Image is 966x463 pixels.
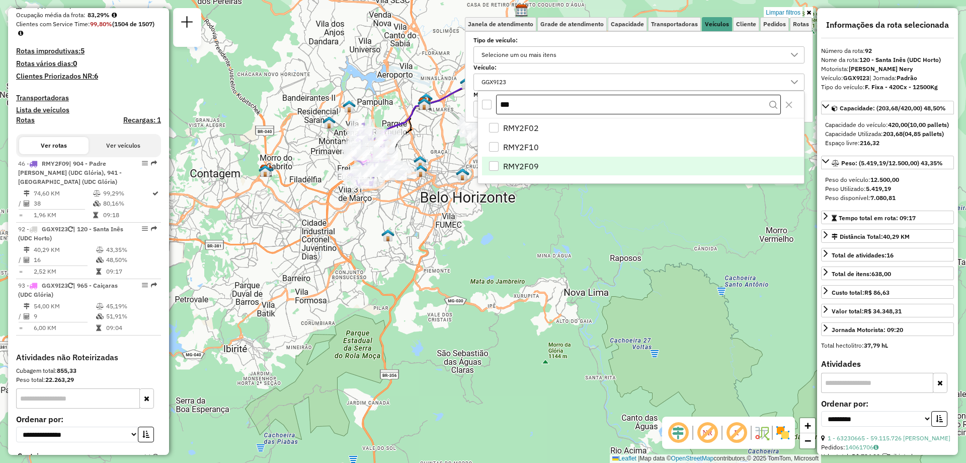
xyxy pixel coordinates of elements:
div: Jornada Motorista: 09:20 [832,325,903,335]
div: Valor total: [832,307,902,316]
span: 40,29 KM [883,233,910,240]
span: Exibir NR [695,421,719,445]
div: Peso Utilizado: [825,184,950,193]
strong: 216,32 [860,139,879,147]
i: % de utilização do peso [93,190,101,196]
strong: 99,80% [90,20,112,28]
td: 54,00 KM [33,301,96,311]
button: Ordem crescente [138,427,154,442]
a: Total de itens:638,00 [821,267,954,280]
span: | 965 - Caiçaras (UDC Glória) [18,282,118,298]
strong: 0 [73,59,77,68]
td: = [18,267,23,277]
img: Warecloud Saudade [456,168,469,181]
img: Fluxo de ruas [754,425,770,441]
h4: Informações da rota selecionada [821,20,954,30]
div: Espaço livre: [825,139,950,148]
a: Zoom in [800,418,815,433]
a: Distância Total:40,29 KM [821,229,954,243]
img: Transit Point - 1 [414,155,427,168]
td: 09:17 [106,267,156,277]
div: Peso disponível: [825,193,950,203]
span: Rotas [793,21,809,27]
td: 2,52 KM [33,267,96,277]
strong: Padrão [897,74,917,82]
td: 40,29 KM [33,245,96,255]
li: RMY2F09 [482,157,804,176]
div: Nome da rota: [821,55,954,64]
td: 74,60 KM [33,188,93,199]
button: Ver veículos [89,137,158,154]
span: Tempo total em rota: 09:17 [839,214,916,222]
a: Peso: (5.419,19/12.500,00) 43,35% [821,156,954,169]
a: Ocultar filtros [804,7,813,18]
i: Distância Total [24,247,30,253]
label: Veículo: [473,63,804,72]
em: Rota exportada [151,160,157,166]
div: Custo total: [832,288,890,297]
img: CDD Contagem [261,164,274,177]
a: Jornada Motorista: 09:20 [821,322,954,336]
img: 211 UDC WCL Vila Suzana [460,77,473,90]
i: Tempo total em rota [96,269,101,275]
i: Total de Atividades [24,313,30,319]
strong: 6 [94,72,98,81]
em: Rota exportada [151,226,157,232]
div: Distância Total: [832,232,910,241]
span: Janela de atendimento [468,21,533,27]
div: Total hectolitro: [821,341,954,350]
td: 38 [33,199,93,209]
div: Capacidade do veículo: [825,120,950,129]
em: Opções [142,282,148,288]
em: Rotas cross docking consideradas [18,30,23,36]
td: 1,96 KM [33,210,93,220]
span: Exibir todos [882,452,919,460]
span: | 904 - Padre [PERSON_NAME] (UDC Glória), 941 - [GEOGRAPHIC_DATA] (UDC Glória) [18,160,122,185]
strong: 638,00 [871,270,891,278]
img: Simulação- STA [420,93,433,106]
em: Rota exportada [151,282,157,288]
strong: (10,00 pallets) [908,121,949,128]
button: Close [781,97,797,113]
span: Transportadoras [651,21,698,27]
img: 212 UDC WCL Estoril [381,229,394,242]
div: Capacidade: (203,68/420,00) 48,50% [821,116,954,152]
span: RMY2F10 [503,141,539,153]
strong: 37,79 hL [864,342,888,349]
i: Distância Total [24,190,30,196]
div: Selecione um ou mais itens [478,47,560,63]
h4: Recargas: 1 [123,116,161,124]
i: % de utilização da cubagem [96,313,104,319]
span: Exibir rótulo [725,421,749,445]
span: Pedidos [763,21,786,27]
i: Tempo total em rota [93,212,98,218]
img: Warecloud Parque Pedro ll [343,100,356,113]
label: Motorista: [473,90,804,99]
div: Map data © contributors,© 2025 TomTom, Microsoft [610,454,821,463]
strong: (1504 de 1507) [112,20,154,28]
td: 51,91% [106,311,156,321]
span: RMY2F09 [503,160,539,172]
button: Ordem crescente [931,411,947,427]
div: Total de itens: [832,270,891,279]
span: Capacidade [611,21,644,27]
td: 6,00 KM [33,323,96,333]
img: 209 UDC Full Bonfim [414,164,427,177]
span: 93 - [18,282,118,298]
h4: Rotas [16,116,35,124]
strong: GGX9I23 [843,74,869,82]
span: RMY2F09 [42,160,69,167]
strong: 420,00 [888,121,908,128]
i: Total de Atividades [24,257,30,263]
a: 1 - 63230665 - 59.115.726 [PERSON_NAME] [828,434,950,442]
label: Ordenar por: [821,398,954,410]
h4: Atividades [821,359,954,369]
div: Capacidade Utilizada: [825,129,950,139]
i: % de utilização da cubagem [96,257,104,263]
span: Ocupação média da frota: [16,11,86,19]
strong: 5.419,19 [866,185,891,192]
td: = [18,323,23,333]
span: Containers [18,451,131,461]
ul: Option List [478,118,804,175]
strong: 7.080,81 [870,194,896,202]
